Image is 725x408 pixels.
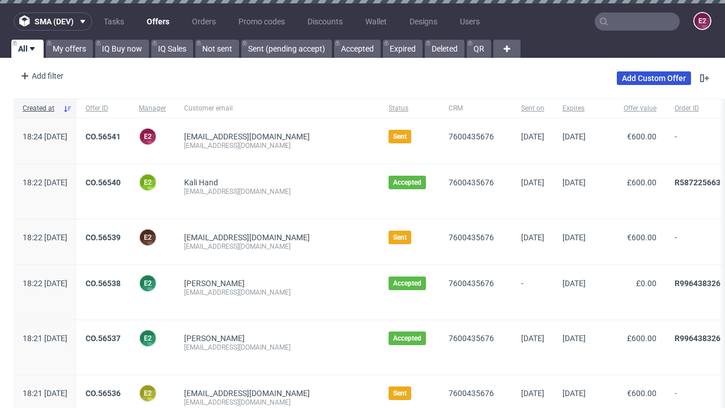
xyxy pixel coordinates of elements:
[184,242,370,251] div: [EMAIL_ADDRESS][DOMAIN_NAME]
[140,12,176,31] a: Offers
[184,178,218,187] a: Kali Hand
[184,334,245,343] a: [PERSON_NAME]
[232,12,292,31] a: Promo codes
[521,104,544,113] span: Sent on
[675,279,720,288] a: R996438326
[23,334,67,343] span: 18:21 [DATE]
[184,343,370,352] div: [EMAIL_ADDRESS][DOMAIN_NAME]
[449,233,494,242] a: 7600435676
[184,398,370,407] div: [EMAIL_ADDRESS][DOMAIN_NAME]
[627,233,656,242] span: €600.00
[393,178,421,187] span: Accepted
[521,389,544,398] span: [DATE]
[23,132,67,141] span: 18:24 [DATE]
[393,334,421,343] span: Accepted
[140,330,156,346] figcaption: e2
[393,132,407,141] span: Sent
[185,12,223,31] a: Orders
[449,132,494,141] a: 7600435676
[140,385,156,401] figcaption: e2
[184,233,310,242] a: [EMAIL_ADDRESS][DOMAIN_NAME]
[467,40,491,58] a: QR
[140,229,156,245] figcaption: e2
[562,233,586,242] span: [DATE]
[195,40,239,58] a: Not sent
[521,233,544,242] span: [DATE]
[184,279,245,288] a: [PERSON_NAME]
[23,279,67,288] span: 18:22 [DATE]
[151,40,193,58] a: IQ Sales
[16,67,66,85] div: Add filter
[562,104,586,113] span: Expires
[86,233,121,242] a: CO.56539
[675,178,720,187] a: R587225663
[35,18,74,25] span: sma (dev)
[241,40,332,58] a: Sent (pending accept)
[449,104,503,113] span: CRM
[627,178,656,187] span: £600.00
[449,389,494,398] a: 7600435676
[425,40,464,58] a: Deleted
[675,334,720,343] a: R996438326
[184,288,370,297] div: [EMAIL_ADDRESS][DOMAIN_NAME]
[562,334,586,343] span: [DATE]
[11,40,44,58] a: All
[23,233,67,242] span: 18:22 [DATE]
[86,334,121,343] a: CO.56537
[359,12,394,31] a: Wallet
[393,233,407,242] span: Sent
[521,178,544,187] span: [DATE]
[334,40,381,58] a: Accepted
[86,389,121,398] a: CO.56536
[23,178,67,187] span: 18:22 [DATE]
[453,12,487,31] a: Users
[636,279,656,288] span: £0.00
[184,132,310,141] a: [EMAIL_ADDRESS][DOMAIN_NAME]
[86,279,121,288] a: CO.56538
[383,40,423,58] a: Expired
[97,12,131,31] a: Tasks
[184,104,370,113] span: Customer email
[627,389,656,398] span: €600.00
[694,13,710,29] figcaption: e2
[393,389,407,398] span: Sent
[301,12,349,31] a: Discounts
[403,12,444,31] a: Designs
[23,389,67,398] span: 18:21 [DATE]
[562,178,586,187] span: [DATE]
[562,132,586,141] span: [DATE]
[449,178,494,187] a: 7600435676
[521,132,544,141] span: [DATE]
[140,275,156,291] figcaption: e2
[184,389,310,398] a: [EMAIL_ADDRESS][DOMAIN_NAME]
[627,132,656,141] span: €600.00
[14,12,92,31] button: sma (dev)
[617,71,691,85] a: Add Custom Offer
[562,279,586,288] span: [DATE]
[140,175,156,190] figcaption: e2
[393,279,421,288] span: Accepted
[389,104,430,113] span: Status
[184,141,370,150] div: [EMAIL_ADDRESS][DOMAIN_NAME]
[23,104,58,113] span: Created at
[86,178,121,187] a: CO.56540
[139,104,166,113] span: Manager
[449,279,494,288] a: 7600435676
[521,279,544,306] span: -
[562,389,586,398] span: [DATE]
[184,187,370,196] div: [EMAIL_ADDRESS][DOMAIN_NAME]
[604,104,656,113] span: Offer value
[627,334,656,343] span: £600.00
[46,40,93,58] a: My offers
[86,132,121,141] a: CO.56541
[449,334,494,343] a: 7600435676
[86,104,121,113] span: Offer ID
[140,129,156,144] figcaption: e2
[95,40,149,58] a: IQ Buy now
[521,334,544,343] span: [DATE]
